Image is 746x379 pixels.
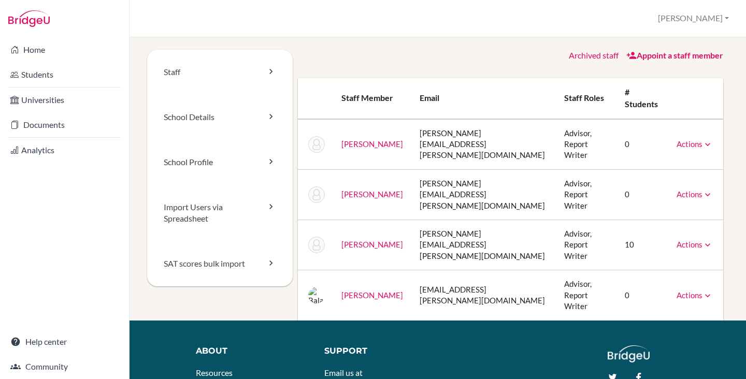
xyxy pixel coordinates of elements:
th: Email [411,78,556,119]
th: # students [616,78,668,119]
a: Help center [2,331,127,352]
td: 0 [616,119,668,170]
a: Universities [2,90,127,110]
button: [PERSON_NAME] [653,9,734,28]
img: vanita Mahajan [308,186,325,203]
td: [PERSON_NAME][EMAIL_ADDRESS][PERSON_NAME][DOMAIN_NAME] [411,220,556,270]
td: Advisor, Report Writer [556,220,616,270]
a: Resources [196,368,233,377]
a: School Profile [147,140,293,185]
a: Archived staff [569,50,619,60]
td: 0 [616,270,668,320]
a: Appoint a staff member [626,50,723,60]
a: School Details [147,95,293,140]
td: [EMAIL_ADDRESS][PERSON_NAME][DOMAIN_NAME] [411,270,556,320]
a: Analytics [2,140,127,161]
td: [PERSON_NAME][EMAIL_ADDRESS][PERSON_NAME][DOMAIN_NAME] [411,119,556,170]
a: Actions [677,290,713,300]
td: Advisor, Report Writer [556,119,616,170]
a: Actions [677,139,713,149]
a: Actions [677,240,713,249]
td: Advisor, Report Writer [556,270,616,320]
img: logo_white@2x-f4f0deed5e89b7ecb1c2cc34c3e3d731f90f0f143d5ea2071677605dd97b5244.png [608,345,650,362]
a: [PERSON_NAME] [341,290,403,300]
td: 0 [616,169,668,220]
a: Home [2,39,127,60]
div: Support [324,345,430,357]
th: Staff member [333,78,411,119]
img: Balaji Thoppay [308,287,325,303]
img: Anagha Raj [308,237,325,253]
img: Simran Kaur [308,136,325,153]
th: Staff roles [556,78,616,119]
a: [PERSON_NAME] [341,240,403,249]
td: Advisor, Report Writer [556,169,616,220]
a: Actions [677,189,713,199]
img: Bridge-U [8,10,50,27]
a: Import Users via Spreadsheet [147,185,293,242]
a: [PERSON_NAME] [341,139,403,149]
a: Staff [147,50,293,95]
div: About [196,345,309,357]
a: Students [2,64,127,85]
a: [PERSON_NAME] [341,189,403,199]
a: SAT scores bulk import [147,241,293,286]
td: [PERSON_NAME][EMAIL_ADDRESS][PERSON_NAME][DOMAIN_NAME] [411,169,556,220]
a: Documents [2,114,127,135]
td: 10 [616,220,668,270]
a: Community [2,356,127,377]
